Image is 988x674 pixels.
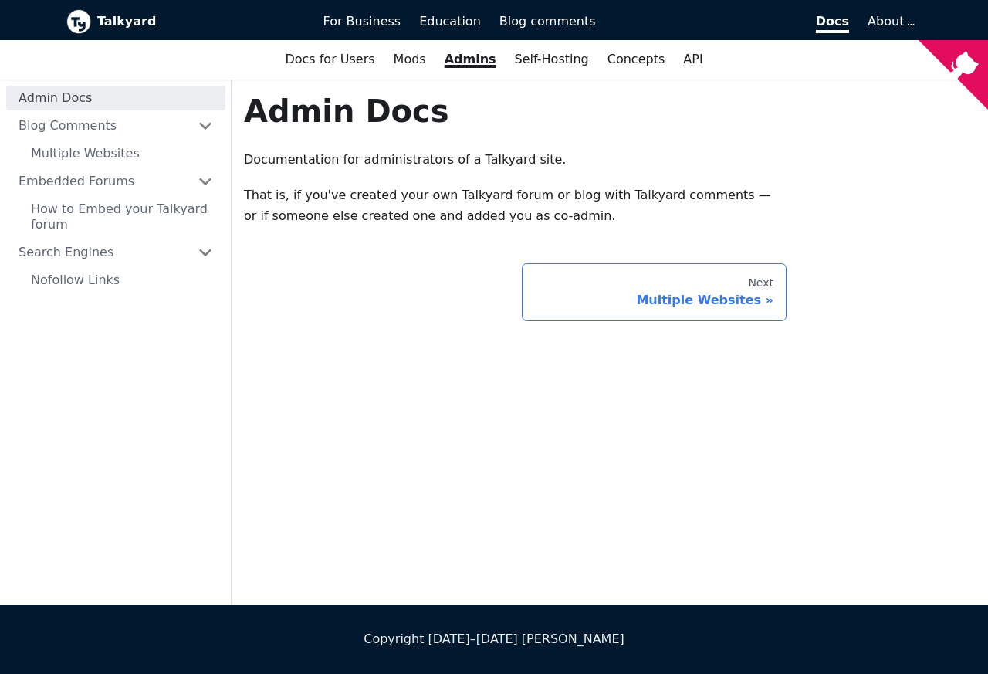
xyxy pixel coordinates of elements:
a: Embedded Forums [6,169,225,194]
a: For Business [314,8,411,35]
a: How to Embed your Talkyard forum [19,197,225,237]
a: Education [410,8,490,35]
a: Docs [605,8,859,35]
a: Blog Comments [6,113,225,138]
span: Blog comments [499,14,596,29]
span: Education [419,14,481,29]
h1: Admin Docs [244,92,787,130]
a: Multiple Websites [19,141,225,166]
b: Talkyard [97,12,302,32]
a: Mods [384,46,435,73]
img: Talkyard logo [66,9,91,34]
a: About [868,14,912,29]
a: NextMultiple Websites [522,263,787,322]
a: Admins [435,46,506,73]
p: Documentation for administrators of a Talkyard site. [244,150,787,170]
div: Next [535,276,774,290]
a: Docs for Users [276,46,384,73]
a: Concepts [598,46,675,73]
nav: Docs pages navigation [244,263,787,322]
span: Docs [816,14,849,33]
a: Talkyard logoTalkyard [66,9,302,34]
span: For Business [323,14,401,29]
a: Blog comments [490,8,605,35]
a: Admin Docs [6,86,225,110]
a: Self-Hosting [506,46,598,73]
a: API [674,46,712,73]
p: That is, if you've created your own Talkyard forum or blog with Talkyard comments — or if someone... [244,185,787,226]
div: Multiple Websites [535,293,774,308]
a: Nofollow Links [19,268,225,293]
div: Copyright [DATE]–[DATE] [PERSON_NAME] [66,629,922,649]
a: Search Engines [6,240,225,265]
